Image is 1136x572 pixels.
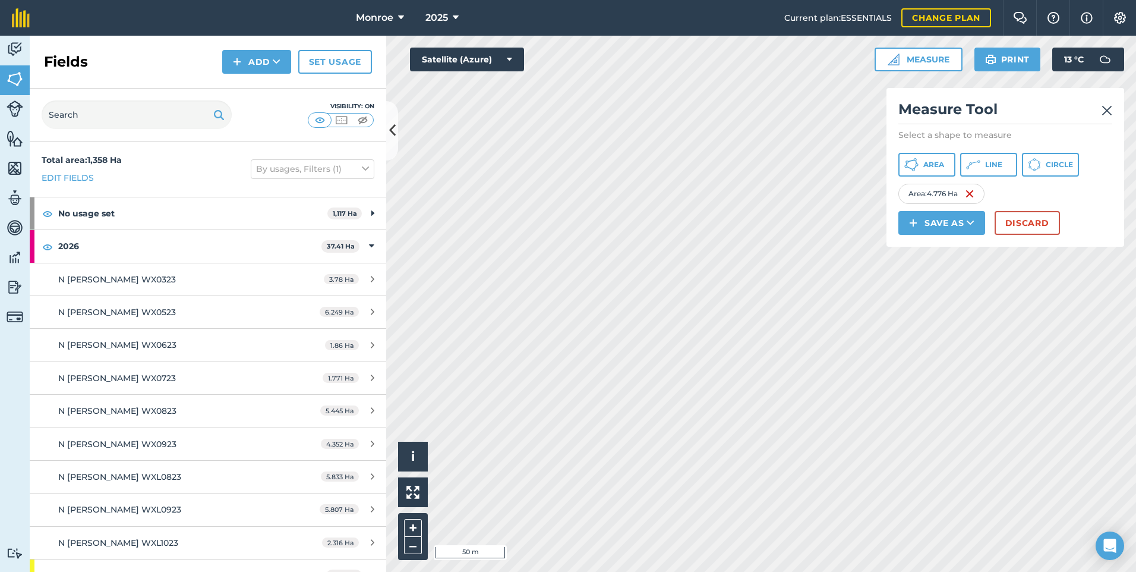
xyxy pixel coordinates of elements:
a: N [PERSON_NAME] WX05236.249 Ha [30,296,386,328]
span: N [PERSON_NAME] WX0323 [58,274,176,285]
button: – [404,537,422,554]
img: svg+xml;base64,PHN2ZyB4bWxucz0iaHR0cDovL3d3dy53My5vcmcvMjAwMC9zdmciIHdpZHRoPSIxNCIgaGVpZ2h0PSIyNC... [909,216,917,230]
button: 13 °C [1052,48,1124,71]
div: Area : 4.776 Ha [898,184,984,204]
a: N [PERSON_NAME] WX06231.86 Ha [30,329,386,361]
a: N [PERSON_NAME] WXL09235.807 Ha [30,494,386,526]
span: 13 ° C [1064,48,1084,71]
span: N [PERSON_NAME] WX0923 [58,439,176,450]
span: Circle [1046,160,1073,169]
a: N [PERSON_NAME] WX03233.78 Ha [30,263,386,296]
img: svg+xml;base64,PD94bWwgdmVyc2lvbj0iMS4wIiBlbmNvZGluZz0idXRmLTgiPz4KPCEtLSBHZW5lcmF0b3I6IEFkb2JlIE... [7,548,23,559]
img: svg+xml;base64,PHN2ZyB4bWxucz0iaHR0cDovL3d3dy53My5vcmcvMjAwMC9zdmciIHdpZHRoPSI1MCIgaGVpZ2h0PSI0MC... [334,114,349,126]
img: svg+xml;base64,PD94bWwgdmVyc2lvbj0iMS4wIiBlbmNvZGluZz0idXRmLTgiPz4KPCEtLSBHZW5lcmF0b3I6IEFkb2JlIE... [7,189,23,207]
strong: No usage set [58,197,327,230]
div: No usage set1,117 Ha [30,197,386,230]
button: Line [960,153,1017,177]
img: Four arrows, one pointing top left, one top right, one bottom right and the last bottom left [406,486,419,499]
a: N [PERSON_NAME] WX07231.771 Ha [30,362,386,394]
strong: 37.41 Ha [327,242,355,250]
button: Measure [875,48,963,71]
span: N [PERSON_NAME] WX0823 [58,406,176,416]
button: Area [898,153,955,177]
a: N [PERSON_NAME] WXL10232.316 Ha [30,527,386,559]
div: Visibility: On [308,102,374,111]
a: N [PERSON_NAME] WXL08235.833 Ha [30,461,386,493]
span: Area [923,160,944,169]
img: Ruler icon [888,54,900,65]
img: svg+xml;base64,PD94bWwgdmVyc2lvbj0iMS4wIiBlbmNvZGluZz0idXRmLTgiPz4KPCEtLSBHZW5lcmF0b3I6IEFkb2JlIE... [1093,48,1117,71]
span: 6.249 Ha [320,307,359,317]
img: svg+xml;base64,PHN2ZyB4bWxucz0iaHR0cDovL3d3dy53My5vcmcvMjAwMC9zdmciIHdpZHRoPSI1MCIgaGVpZ2h0PSI0MC... [313,114,327,126]
button: Circle [1022,153,1079,177]
button: By usages, Filters (1) [251,159,374,178]
p: Select a shape to measure [898,129,1112,141]
button: Satellite (Azure) [410,48,524,71]
span: 1.86 Ha [325,340,359,350]
img: svg+xml;base64,PHN2ZyB4bWxucz0iaHR0cDovL3d3dy53My5vcmcvMjAwMC9zdmciIHdpZHRoPSI1MCIgaGVpZ2h0PSI0MC... [355,114,370,126]
img: svg+xml;base64,PD94bWwgdmVyc2lvbj0iMS4wIiBlbmNvZGluZz0idXRmLTgiPz4KPCEtLSBHZW5lcmF0b3I6IEFkb2JlIE... [7,100,23,117]
span: Current plan : ESSENTIALS [784,11,892,24]
strong: Total area : 1,358 Ha [42,155,122,165]
img: svg+xml;base64,PHN2ZyB4bWxucz0iaHR0cDovL3d3dy53My5vcmcvMjAwMC9zdmciIHdpZHRoPSI1NiIgaGVpZ2h0PSI2MC... [7,130,23,147]
img: A question mark icon [1046,12,1061,24]
img: svg+xml;base64,PHN2ZyB4bWxucz0iaHR0cDovL3d3dy53My5vcmcvMjAwMC9zdmciIHdpZHRoPSIxNyIgaGVpZ2h0PSIxNy... [1081,11,1093,25]
span: Monroe [356,11,393,25]
img: svg+xml;base64,PHN2ZyB4bWxucz0iaHR0cDovL3d3dy53My5vcmcvMjAwMC9zdmciIHdpZHRoPSIxOCIgaGVpZ2h0PSIyNC... [42,206,53,221]
img: svg+xml;base64,PHN2ZyB4bWxucz0iaHR0cDovL3d3dy53My5vcmcvMjAwMC9zdmciIHdpZHRoPSIxNiIgaGVpZ2h0PSIyNC... [965,187,974,201]
img: svg+xml;base64,PHN2ZyB4bWxucz0iaHR0cDovL3d3dy53My5vcmcvMjAwMC9zdmciIHdpZHRoPSIxOSIgaGVpZ2h0PSIyNC... [985,52,996,67]
img: A cog icon [1113,12,1127,24]
span: N [PERSON_NAME] WX0523 [58,307,176,318]
span: 5.445 Ha [320,406,359,416]
div: 202637.41 Ha [30,230,386,262]
span: i [411,449,415,464]
a: Edit fields [42,171,94,184]
span: N [PERSON_NAME] WX0623 [58,340,176,350]
div: Open Intercom Messenger [1096,532,1124,560]
strong: 1,117 Ha [333,209,357,218]
img: svg+xml;base64,PD94bWwgdmVyc2lvbj0iMS4wIiBlbmNvZGluZz0idXRmLTgiPz4KPCEtLSBHZW5lcmF0b3I6IEFkb2JlIE... [7,249,23,266]
span: N [PERSON_NAME] WXL0823 [58,472,181,482]
img: svg+xml;base64,PD94bWwgdmVyc2lvbj0iMS4wIiBlbmNvZGluZz0idXRmLTgiPz4KPCEtLSBHZW5lcmF0b3I6IEFkb2JlIE... [7,219,23,237]
img: svg+xml;base64,PHN2ZyB4bWxucz0iaHR0cDovL3d3dy53My5vcmcvMjAwMC9zdmciIHdpZHRoPSIxOCIgaGVpZ2h0PSIyNC... [42,240,53,254]
button: Save as [898,211,985,235]
span: 4.352 Ha [321,439,359,449]
a: N [PERSON_NAME] WX08235.445 Ha [30,395,386,427]
span: Line [985,160,1002,169]
span: 5.807 Ha [320,504,359,514]
button: Print [974,48,1041,71]
img: svg+xml;base64,PHN2ZyB4bWxucz0iaHR0cDovL3d3dy53My5vcmcvMjAwMC9zdmciIHdpZHRoPSIxOSIgaGVpZ2h0PSIyNC... [213,108,225,122]
a: Set usage [298,50,372,74]
button: i [398,442,428,472]
span: 1.771 Ha [323,373,359,383]
img: svg+xml;base64,PHN2ZyB4bWxucz0iaHR0cDovL3d3dy53My5vcmcvMjAwMC9zdmciIHdpZHRoPSI1NiIgaGVpZ2h0PSI2MC... [7,70,23,88]
strong: 2026 [58,230,321,262]
input: Search [42,100,232,129]
a: N [PERSON_NAME] WX09234.352 Ha [30,428,386,460]
button: + [404,519,422,537]
a: Change plan [901,8,991,27]
h2: Fields [44,52,88,71]
span: 2025 [425,11,448,25]
span: 5.833 Ha [321,472,359,482]
img: svg+xml;base64,PHN2ZyB4bWxucz0iaHR0cDovL3d3dy53My5vcmcvMjAwMC9zdmciIHdpZHRoPSIxNCIgaGVpZ2h0PSIyNC... [233,55,241,69]
img: svg+xml;base64,PD94bWwgdmVyc2lvbj0iMS4wIiBlbmNvZGluZz0idXRmLTgiPz4KPCEtLSBHZW5lcmF0b3I6IEFkb2JlIE... [7,309,23,325]
span: 3.78 Ha [324,274,359,284]
img: Two speech bubbles overlapping with the left bubble in the forefront [1013,12,1027,24]
button: Add [222,50,291,74]
button: Discard [995,211,1060,235]
img: svg+xml;base64,PHN2ZyB4bWxucz0iaHR0cDovL3d3dy53My5vcmcvMjAwMC9zdmciIHdpZHRoPSI1NiIgaGVpZ2h0PSI2MC... [7,159,23,177]
img: svg+xml;base64,PD94bWwgdmVyc2lvbj0iMS4wIiBlbmNvZGluZz0idXRmLTgiPz4KPCEtLSBHZW5lcmF0b3I6IEFkb2JlIE... [7,278,23,296]
img: svg+xml;base64,PHN2ZyB4bWxucz0iaHR0cDovL3d3dy53My5vcmcvMjAwMC9zdmciIHdpZHRoPSIyMiIgaGVpZ2h0PSIzMC... [1102,103,1112,118]
span: N [PERSON_NAME] WXL1023 [58,538,178,548]
img: fieldmargin Logo [12,8,30,27]
span: N [PERSON_NAME] WXL0923 [58,504,181,515]
h2: Measure Tool [898,100,1112,124]
img: svg+xml;base64,PD94bWwgdmVyc2lvbj0iMS4wIiBlbmNvZGluZz0idXRmLTgiPz4KPCEtLSBHZW5lcmF0b3I6IEFkb2JlIE... [7,40,23,58]
span: 2.316 Ha [322,538,359,548]
span: N [PERSON_NAME] WX0723 [58,373,176,384]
